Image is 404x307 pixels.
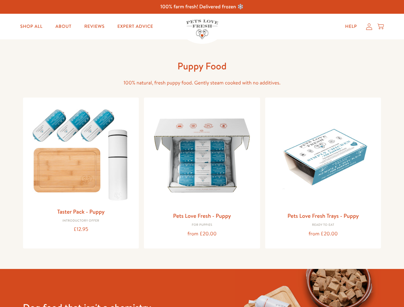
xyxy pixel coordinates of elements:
a: Pets Love Fresh - Puppy [173,212,231,220]
div: Ready to eat [270,223,376,227]
span: 100% natural, fresh puppy food. Gently steam cooked with no additives. [123,79,281,86]
img: Pets Love Fresh [186,20,218,39]
div: from £20.00 [149,230,255,238]
img: Pets Love Fresh Trays - Puppy [270,103,376,209]
img: Taster Pack - Puppy [28,103,134,204]
h1: Puppy Food [100,60,305,72]
div: from £20.00 [270,230,376,238]
div: £12.95 [28,225,134,234]
div: For puppies [149,223,255,227]
img: Pets Love Fresh - Puppy [149,103,255,209]
div: Introductory Offer [28,219,134,223]
a: Taster Pack - Puppy [57,208,105,216]
a: Help [340,20,362,33]
a: Shop All [15,20,48,33]
a: About [50,20,76,33]
a: Reviews [79,20,109,33]
a: Pets Love Fresh Trays - Puppy [288,212,359,220]
a: Expert Advice [112,20,158,33]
